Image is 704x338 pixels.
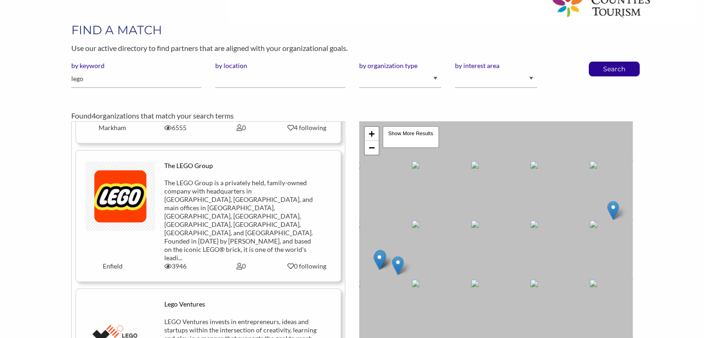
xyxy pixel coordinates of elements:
[83,162,333,270] a: The LEGO Group The LEGO Group is a privately held, family-owned company with headquarters in [GEO...
[92,111,96,120] span: 4
[382,126,439,148] div: Show More Results
[215,62,345,70] label: by location
[143,124,208,132] div: 6555
[76,262,142,270] div: Enfield
[208,262,274,270] div: 0
[599,62,629,76] button: Search
[281,124,333,132] div: 4 following
[71,22,633,38] h1: FIND A MATCH
[359,62,441,70] label: by organization type
[281,262,333,270] div: 0 following
[455,62,537,70] label: by interest area
[164,162,318,170] div: The LEGO Group
[164,300,318,308] div: Lego Ventures
[365,127,379,141] a: Zoom in
[71,62,201,70] label: by keyword
[164,179,318,262] div: The LEGO Group is a privately held, family-owned company with headquarters in [GEOGRAPHIC_DATA], ...
[71,70,201,88] input: Please enter one or more keywords
[208,124,274,132] div: 0
[86,162,155,231] img: mqt69qtqfpsdifqalb3y
[365,141,379,155] a: Zoom out
[76,124,142,132] div: Markham
[71,110,633,121] div: Found organizations that match your search terms
[143,262,208,270] div: 3946
[71,42,633,54] p: Use our active directory to find partners that are aligned with your organizational goals.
